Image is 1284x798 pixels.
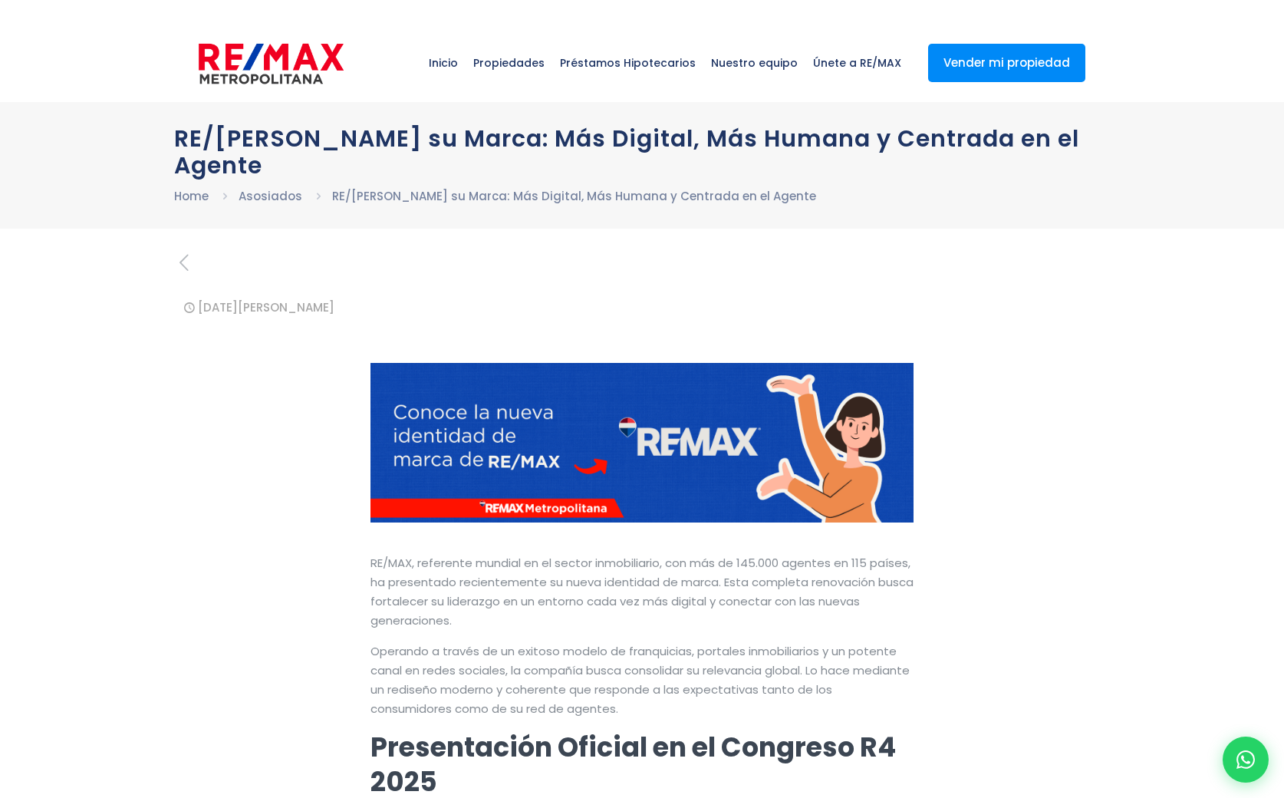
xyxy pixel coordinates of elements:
img: remax-metropolitana-logo [199,41,344,87]
a: Home [174,188,209,204]
a: Asosiados [239,188,302,204]
span: Préstamos Hipotecarios [552,40,703,86]
a: Préstamos Hipotecarios [552,25,703,101]
img: portada gráfico con chica mostrando el nuevo logotipo de REMAX [370,363,914,523]
span: Inicio [421,40,466,86]
a: Propiedades [466,25,552,101]
a: previous post [174,252,193,275]
a: Vender mi propiedad [928,44,1085,82]
a: Inicio [421,25,466,101]
a: Únete a RE/MAX [805,25,909,101]
span: Nuestro equipo [703,40,805,86]
span: Propiedades [466,40,552,86]
h1: RE/[PERSON_NAME] su Marca: Más Digital, Más Humana y Centrada en el Agente [174,125,1110,179]
i: previous post [174,249,193,276]
time: [DATE][PERSON_NAME] [198,299,334,315]
span: Únete a RE/MAX [805,40,909,86]
a: RE/[PERSON_NAME] su Marca: Más Digital, Más Humana y Centrada en el Agente [332,188,816,204]
span: RE/MAX, referente mundial en el sector inmobiliario, con más de 145.000 agentes en 115 países, ha... [370,555,914,628]
a: RE/MAX Metropolitana [199,25,344,101]
a: Nuestro equipo [703,25,805,101]
span: Operando a través de un exitoso modelo de franquicias, portales inmobiliarios y un potente canal ... [370,643,910,717]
